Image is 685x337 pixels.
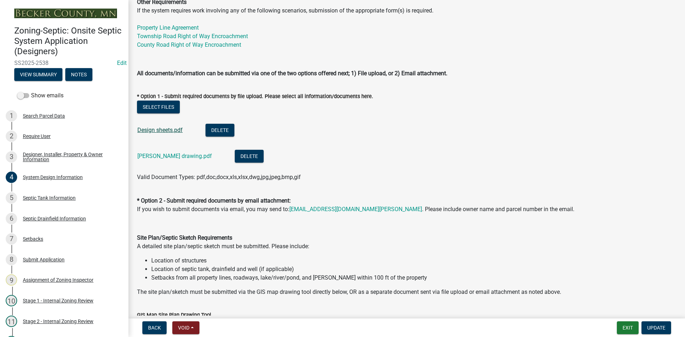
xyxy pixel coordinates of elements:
[137,24,199,31] a: Property Line Agreement
[137,197,291,204] strong: * Option 2 - Submit required documents by email attachment:
[6,172,17,183] div: 4
[235,153,264,160] wm-modal-confirm: Delete Document
[289,206,422,213] a: [EMAIL_ADDRESS][DOMAIN_NAME][PERSON_NAME]
[137,41,241,48] a: County Road Right of Way Encroachment
[23,257,65,262] div: Submit Application
[23,152,117,162] div: Designer, Installer, Property & Owner Information
[137,188,676,214] p: If you wish to submit documents via email, you may send to: . Please include owner name and parce...
[23,319,93,324] div: Stage 2 - Internal Zoning Review
[6,213,17,224] div: 6
[14,60,114,66] span: SS2025-2538
[137,70,447,77] strong: All documents/information can be submitted via one of the two options offered next; 1) File uploa...
[137,94,373,99] label: * Option 1 - Submit required documents by file upload. Please select all information/documents here.
[137,101,180,113] button: Select files
[23,195,76,200] div: Septic Tank Information
[14,72,62,78] wm-modal-confirm: Summary
[23,277,93,282] div: Assignment of Zoning Inspector
[117,60,127,66] wm-modal-confirm: Edit Application Number
[178,325,189,331] span: Void
[137,234,232,241] strong: Site Plan/Septic Sketch Requirements
[647,325,665,331] span: Update
[14,9,117,18] img: Becker County, Minnesota
[617,321,639,334] button: Exit
[148,325,161,331] span: Back
[117,60,127,66] a: Edit
[235,150,264,163] button: Delete
[205,127,234,134] wm-modal-confirm: Delete Document
[137,33,248,40] a: Township Road Right of Way Encroachment
[6,233,17,245] div: 7
[151,274,676,282] li: Setbacks from all property lines, roadways, lake/river/pond, and [PERSON_NAME] within 100 ft of t...
[641,321,671,334] button: Update
[65,72,92,78] wm-modal-confirm: Notes
[6,192,17,204] div: 5
[205,124,234,137] button: Delete
[14,68,62,81] button: View Summary
[137,153,212,159] a: [PERSON_NAME] drawing.pdf
[142,321,167,334] button: Back
[6,151,17,163] div: 3
[6,316,17,327] div: 11
[17,91,64,100] label: Show emails
[172,321,199,334] button: Void
[137,313,211,318] label: GIS Map Site Plan Drawing Tool
[6,254,17,265] div: 8
[23,113,65,118] div: Search Parcel Data
[151,265,676,274] li: Location of septic tank, drainfield and well (if applicable)
[6,131,17,142] div: 2
[23,134,51,139] div: Require User
[137,288,676,296] p: The site plan/sketch must be submitted via the GIS map drawing tool directly below, OR as a separ...
[137,174,301,180] span: Valid Document Types: pdf,doc,docx,xls,xlsx,dwg,jpg,jpeg,bmp,gif
[14,26,123,56] h4: Zoning-Septic: Onsite Septic System Application (Designers)
[23,236,43,241] div: Setbacks
[65,68,92,81] button: Notes
[151,256,676,265] li: Location of structures
[137,234,676,251] p: A detailed site plan/septic sketch must be submitted. Please include:
[137,127,183,133] a: Design sheets.pdf
[23,298,93,303] div: Stage 1 - Internal Zoning Review
[6,295,17,306] div: 10
[6,274,17,286] div: 9
[23,175,83,180] div: System Design Information
[6,110,17,122] div: 1
[23,216,86,221] div: Septic Drainfield Information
